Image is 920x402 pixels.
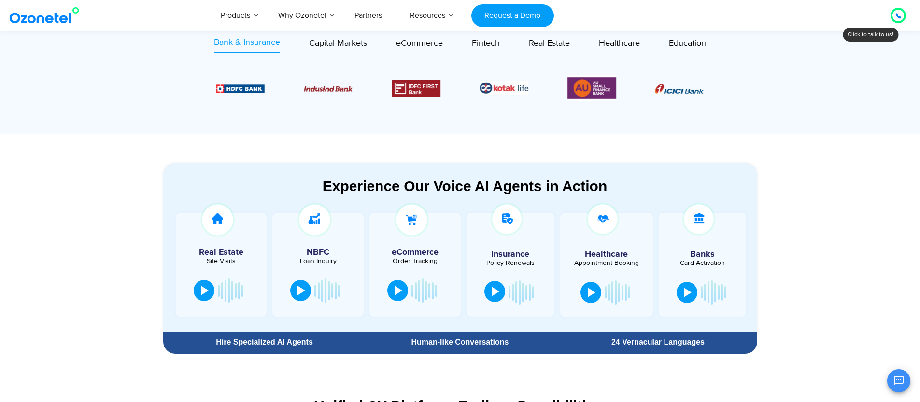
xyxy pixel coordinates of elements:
span: Healthcare [599,38,640,49]
img: Picture13.png [567,75,616,101]
h5: Real Estate [181,248,262,257]
h5: NBFC [277,248,359,257]
span: Fintech [472,38,500,49]
img: Picture8.png [655,84,704,94]
a: Healthcare [599,36,640,53]
img: Picture26.jpg [480,81,528,95]
div: Loan Inquiry [277,258,359,264]
button: Open chat [887,369,910,392]
div: Appointment Booking [567,260,646,266]
h5: Healthcare [567,250,646,259]
a: eCommerce [396,36,443,53]
div: 6 / 6 [567,75,616,101]
span: Capital Markets [309,38,367,49]
a: Request a Demo [471,4,554,27]
a: Fintech [472,36,500,53]
div: 5 / 6 [480,81,528,95]
div: 24 Vernacular Languages [564,338,752,346]
div: 2 / 6 [216,83,265,94]
div: 4 / 6 [392,80,440,97]
div: 3 / 6 [304,83,353,94]
div: Human-like Conversations [366,338,554,346]
span: Education [669,38,706,49]
div: Card Activation [664,260,742,266]
a: Education [669,36,706,53]
div: Site Visits [181,258,262,264]
div: Experience Our Voice AI Agents in Action [173,178,757,194]
span: Real Estate [529,38,570,49]
span: Bank & Insurance [214,37,280,48]
div: Policy Renewals [471,260,550,266]
span: eCommerce [396,38,443,49]
img: Picture12.png [392,80,440,97]
h5: eCommerce [374,248,456,257]
a: Bank & Insurance [214,36,280,53]
a: Capital Markets [309,36,367,53]
h5: Banks [664,250,742,259]
img: Picture9.png [216,84,265,93]
div: Image Carousel [216,75,704,101]
div: 1 / 6 [655,83,704,94]
h5: Insurance [471,250,550,259]
div: Order Tracking [374,258,456,264]
img: Picture10.png [304,86,353,92]
a: Real Estate [529,36,570,53]
div: Hire Specialized AI Agents [168,338,361,346]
